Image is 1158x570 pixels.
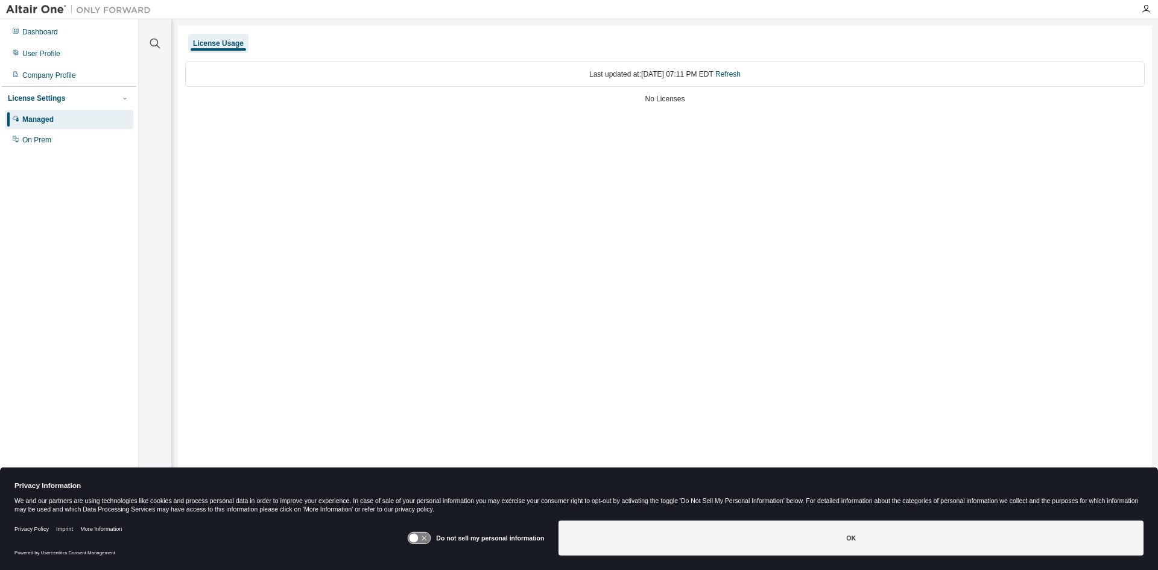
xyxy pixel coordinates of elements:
div: License Settings [8,93,65,103]
a: Refresh [715,70,741,78]
div: Last updated at: [DATE] 07:11 PM EDT [185,62,1145,87]
div: Dashboard [22,27,58,37]
div: User Profile [22,49,60,59]
div: Company Profile [22,71,76,80]
img: Altair One [6,4,157,16]
div: License Usage [193,39,244,48]
div: No Licenses [185,94,1145,104]
div: Managed [22,115,54,124]
div: On Prem [22,135,51,145]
